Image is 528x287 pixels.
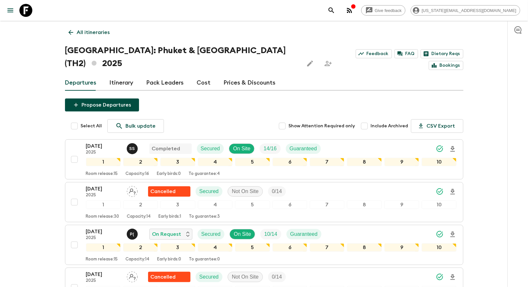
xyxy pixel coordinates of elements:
[86,235,122,241] p: 2025
[198,201,232,209] div: 4
[384,243,419,252] div: 9
[86,278,122,283] p: 2025
[272,273,282,281] p: 0 / 14
[289,123,355,129] span: Show Attention Required only
[196,186,223,197] div: Secured
[384,201,419,209] div: 9
[228,186,263,197] div: Not On Site
[422,243,456,252] div: 10
[151,188,176,195] p: Cancelled
[201,145,220,153] p: Secured
[65,75,97,91] a: Departures
[151,273,176,281] p: Cancelled
[197,75,211,91] a: Cost
[322,57,335,70] span: Share this itinerary
[260,143,280,154] div: Trip Fill
[371,8,405,13] span: Give feedback
[127,273,138,279] span: Assign pack leader
[290,230,318,238] p: Guaranteed
[160,158,195,166] div: 3
[160,201,195,209] div: 3
[152,230,181,238] p: On Request
[4,4,17,17] button: menu
[127,214,151,219] p: Capacity: 14
[394,49,418,58] a: FAQ
[199,273,219,281] p: Secured
[65,44,298,70] h1: [GEOGRAPHIC_DATA]: Phuket & [GEOGRAPHIC_DATA] (TH2) 2025
[347,158,382,166] div: 8
[199,188,219,195] p: Secured
[110,75,134,91] a: Itinerary
[65,26,113,39] a: All itineraries
[198,158,232,166] div: 4
[189,171,220,177] p: To guarantee: 4
[157,257,181,262] p: Early birds: 0
[123,158,158,166] div: 2
[371,123,408,129] span: Include Archived
[272,188,282,195] p: 0 / 14
[86,201,121,209] div: 1
[77,29,110,36] p: All itineraries
[418,8,520,13] span: [US_STATE][EMAIL_ADDRESS][DOMAIN_NAME]
[449,231,457,238] svg: Download Onboarding
[449,273,457,281] svg: Download Onboarding
[347,201,382,209] div: 8
[189,257,220,262] p: To guarantee: 0
[361,5,405,16] a: Give feedback
[86,193,122,198] p: 2025
[234,230,251,238] p: On Site
[325,4,338,17] button: search adventures
[235,201,270,209] div: 5
[273,158,307,166] div: 6
[347,243,382,252] div: 8
[384,158,419,166] div: 9
[356,49,392,58] a: Feedback
[310,201,344,209] div: 7
[422,158,456,166] div: 10
[198,229,225,239] div: Secured
[232,188,259,195] p: Not On Site
[86,185,122,193] p: [DATE]
[268,272,286,282] div: Trip Fill
[310,243,344,252] div: 7
[421,49,463,58] a: Dietary Reqs
[86,158,121,166] div: 1
[86,214,119,219] p: Room release: 30
[198,243,232,252] div: 4
[65,139,463,179] button: [DATE]2025Sasivimol SuksamaiCompletedSecuredOn SiteTrip FillGuaranteed12345678910Room release:15C...
[436,230,444,238] svg: Synced Successfully
[86,270,122,278] p: [DATE]
[123,201,158,209] div: 2
[411,5,520,16] div: [US_STATE][EMAIL_ADDRESS][DOMAIN_NAME]
[310,158,344,166] div: 7
[157,171,181,177] p: Early birds: 0
[196,272,223,282] div: Secured
[229,143,254,154] div: On Site
[86,228,122,235] p: [DATE]
[127,229,139,240] button: P(
[126,122,156,130] p: Bulk update
[146,75,184,91] a: Pack Leaders
[65,225,463,265] button: [DATE]2025Pooky (Thanaphan) KerdyooOn RequestSecuredOn SiteTrip FillGuaranteed12345678910Room rel...
[264,230,277,238] p: 10 / 14
[429,61,463,70] a: Bookings
[235,158,270,166] div: 5
[201,230,221,238] p: Secured
[126,257,150,262] p: Capacity: 14
[189,214,220,219] p: To guarantee: 3
[273,243,307,252] div: 6
[86,257,118,262] p: Room release: 15
[228,272,263,282] div: Not On Site
[268,186,286,197] div: Trip Fill
[422,201,456,209] div: 10
[127,231,139,236] span: Pooky (Thanaphan) Kerdyoo
[235,243,270,252] div: 5
[127,188,138,193] span: Assign pack leader
[273,201,307,209] div: 6
[127,145,139,150] span: Sasivimol Suksamai
[304,57,317,70] button: Edit this itinerary
[65,98,139,111] button: Propose Departures
[197,143,224,154] div: Secured
[449,145,457,153] svg: Download Onboarding
[411,119,463,133] button: CSV Export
